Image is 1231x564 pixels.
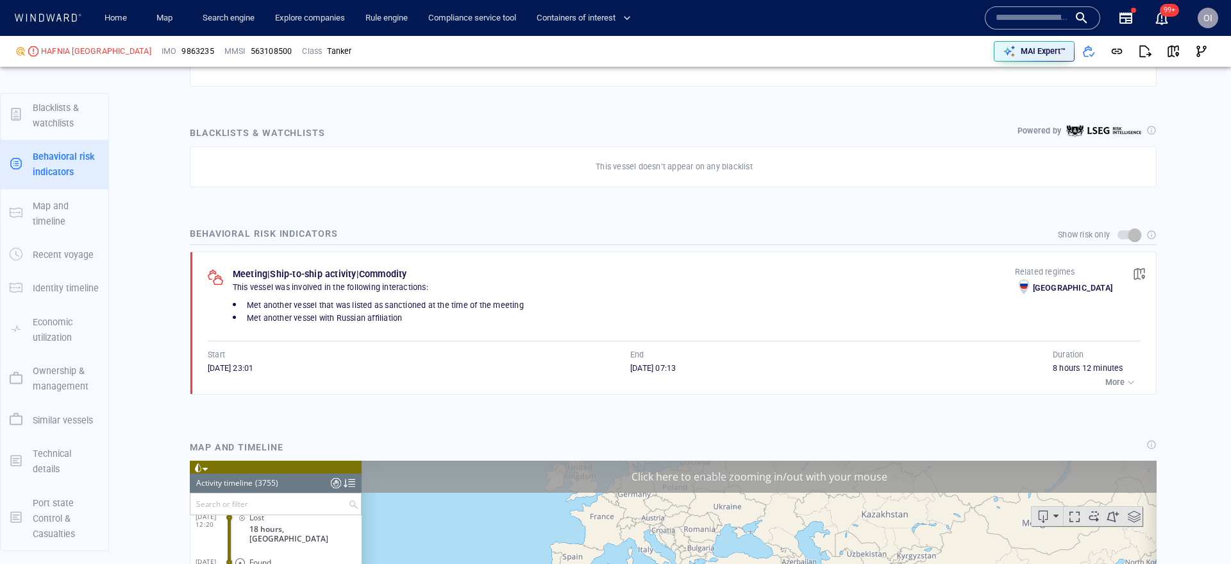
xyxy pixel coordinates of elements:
[60,108,138,118] span: [GEOGRAPHIC_DATA]
[1103,37,1131,65] button: Get link
[1203,13,1212,23] span: OI
[1,158,108,170] a: Behavioral risk indicators
[1160,4,1179,17] span: 99+
[596,161,753,173] p: This vessel doesn’t appear on any blacklist
[99,7,132,30] a: Home
[912,46,934,65] div: tooltips.createAOI
[60,132,87,142] span: Drifting
[33,280,99,296] p: Identity timeline
[1151,8,1172,28] a: 99+
[162,46,177,57] p: IMO
[6,318,40,334] span: [DATE] 11:50
[360,7,413,30] a: Rule engine
[1,108,108,121] a: Blacklists & watchlists
[6,168,172,203] dl: [DATE] 16:47Drifting[GEOGRAPHIC_DATA], 2 hours
[188,330,213,339] span: 2 days
[156,213,167,221] span: Edit activity risk
[900,387,964,396] a: Improve this map
[1,437,108,486] button: Technical details
[33,198,99,230] p: Map and timeline
[1125,260,1153,288] button: View on map
[28,46,38,56] div: High risk
[33,495,99,542] p: Port state Control & Casualties
[6,212,40,228] span: [DATE] 18:23
[41,46,151,57] span: HAFNIA NANJING
[1,207,108,219] a: Map and timeline
[1,511,108,524] a: Port state Control & Casualties
[6,274,172,309] dl: [DATE] 20:02Drifting[GEOGRAPHIC_DATA], 2 hours
[41,46,151,57] div: HAFNIA [GEOGRAPHIC_DATA]
[6,239,172,274] dl: [DATE] 19:17Drifting[GEOGRAPHIC_DATA], an hour
[60,52,74,62] span: Lost
[6,13,63,32] div: Activity timeline
[356,266,359,282] p: |
[197,7,260,30] a: Search engine
[270,266,356,282] p: Ship-to-ship activity
[6,88,172,123] dl: [DATE] 06:44Found[GEOGRAPHIC_DATA]
[181,46,214,57] span: 9863235
[185,434,289,460] div: Map and timeline
[6,248,40,263] span: [DATE] 19:17
[994,41,1075,62] button: MAI Expert™
[423,7,521,30] a: Compliance service tool
[60,330,171,339] span: [GEOGRAPHIC_DATA], 6 hours
[60,248,87,257] span: Drifting
[1015,266,1112,278] p: Related regimes
[233,266,267,282] p: Meeting
[1021,46,1066,57] p: MAI Expert™
[1102,373,1141,391] button: More
[842,46,874,65] button: Export vessel information
[6,52,40,67] span: [DATE] 12:20
[6,203,172,239] dl: [DATE] 18:23Drifting[GEOGRAPHIC_DATA], an hour
[6,97,40,112] span: [DATE] 06:44
[33,363,99,395] p: Ownership & management
[6,389,40,404] span: [DATE] 07:50
[270,7,350,30] a: Explore companies
[6,43,172,88] dl: [DATE] 12:20Lost18 hours, [GEOGRAPHIC_DATA]
[934,46,953,65] div: Toggle map information layers
[1,454,108,466] a: Technical details
[65,13,88,32] div: (3755)
[537,11,631,26] span: Containers of interest
[302,46,322,57] p: Class
[33,413,93,428] p: Similar vessels
[60,212,87,222] span: Drifting
[874,46,893,65] div: Focus on vessel path
[156,319,167,327] span: Edit activity risk
[6,345,172,380] dl: [DATE] 17:47Drifting[GEOGRAPHIC_DATA], 4 hours
[60,224,172,234] span: [GEOGRAPHIC_DATA], an hour
[1154,10,1169,26] button: 99+
[60,295,171,304] span: [GEOGRAPHIC_DATA], 2 hours
[893,46,912,65] div: Toggle vessel historical path
[1159,37,1187,65] button: View on map
[60,365,171,375] span: [GEOGRAPHIC_DATA], 4 hours
[1,238,108,271] button: Recent voyage
[156,178,167,185] span: Edit activity risk
[327,46,351,57] div: Tanker
[33,446,99,477] p: Technical details
[1,323,108,335] a: Economic utilization
[532,7,642,30] button: Containers of interest
[208,349,225,361] p: Start
[630,363,676,373] span: [DATE] 07:13
[1058,229,1110,241] p: Show risk only
[1,189,108,239] button: Map and timeline
[630,349,644,361] p: End
[267,266,270,282] p: |
[141,13,151,32] div: Compliance Activities
[156,248,167,256] span: Edit activity risk
[60,259,172,269] span: [GEOGRAPHIC_DATA], an hour
[1053,363,1141,374] div: 8 hours 12 minutes
[1177,506,1221,554] iframe: Chat
[247,313,403,323] span: Met another vessel with Russian affiliation
[1,413,108,425] a: Similar vessels
[1,404,108,437] button: Similar vessels
[1105,377,1125,388] p: More
[1195,5,1221,31] button: OI
[146,7,187,30] button: Map
[178,359,222,373] div: 30km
